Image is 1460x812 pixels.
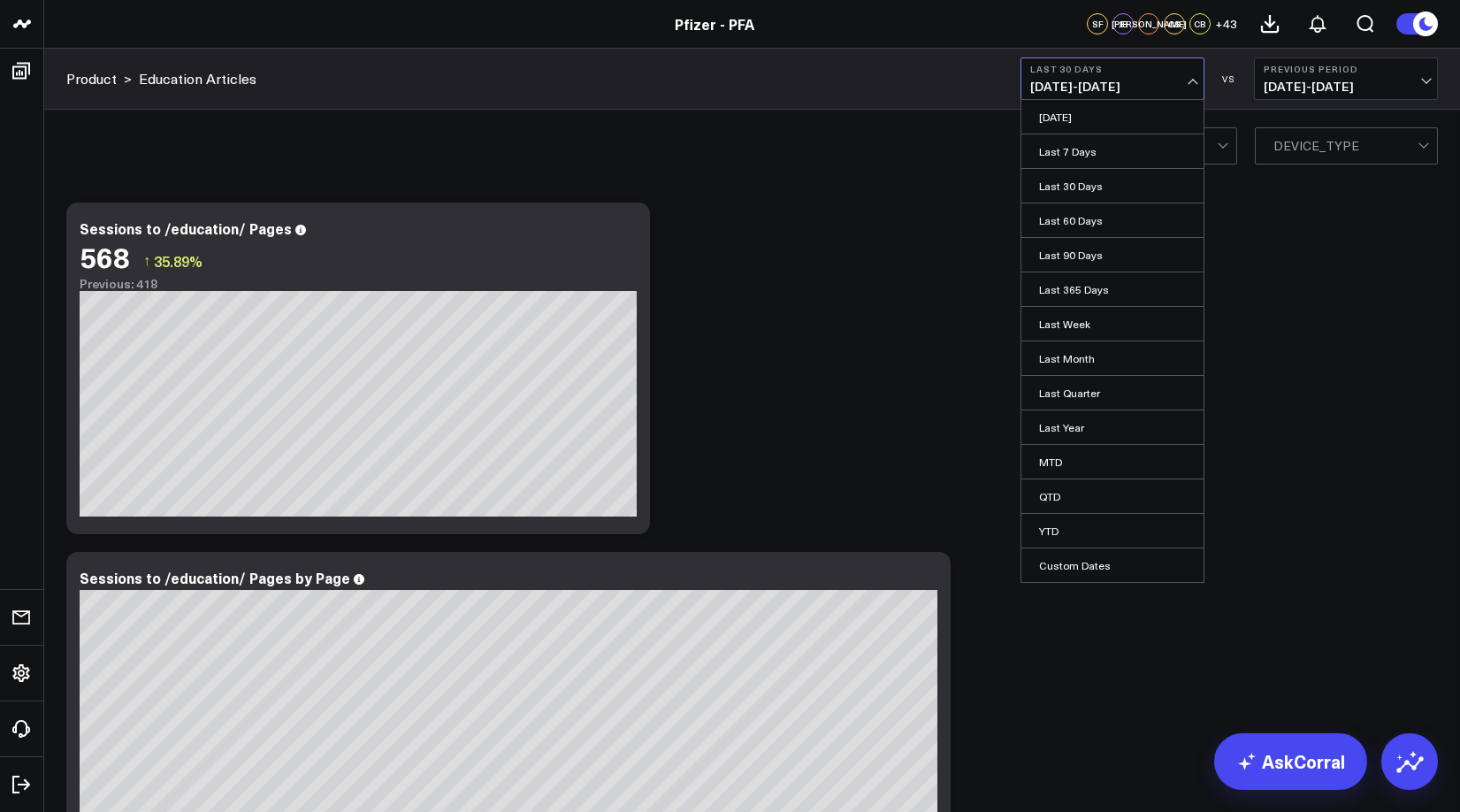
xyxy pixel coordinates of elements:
a: Custom Dates [1021,548,1204,582]
a: YTD [1021,514,1204,548]
div: Sessions to /education/ Pages [80,218,292,238]
a: AskCorral [1214,733,1367,790]
span: [DATE] - [DATE] [1264,80,1428,94]
span: + 43 [1215,18,1237,30]
div: CB [1189,13,1211,34]
a: Education Articles [139,69,256,88]
a: Last Year [1021,410,1204,444]
button: +43 [1215,13,1237,34]
b: Previous Period [1264,64,1428,74]
button: Previous Period[DATE]-[DATE] [1254,57,1438,100]
a: Last 7 Days [1021,134,1204,168]
div: VS [1213,73,1245,84]
div: [PERSON_NAME] [1138,13,1159,34]
a: Last 30 Days [1021,169,1204,203]
span: 35.89% [154,251,203,271]
a: Last 90 Days [1021,238,1204,272]
b: Last 30 Days [1030,64,1195,74]
a: Pfizer - PFA [675,14,754,34]
div: 568 [80,241,130,272]
span: [DATE] - [DATE] [1030,80,1195,94]
a: Last 60 Days [1021,203,1204,237]
a: Last 365 Days [1021,272,1204,306]
span: ↑ [143,249,150,272]
a: MTD [1021,445,1204,479]
div: CS [1164,13,1185,34]
a: Product [66,69,117,88]
div: JB [1112,13,1134,34]
button: Last 30 Days[DATE]-[DATE] [1020,57,1204,100]
a: Last Month [1021,341,1204,375]
div: > [66,69,132,88]
a: QTD [1021,479,1204,513]
div: Previous: 418 [80,277,637,291]
a: Last Week [1021,307,1204,341]
a: Last Quarter [1021,376,1204,410]
div: SF [1087,13,1108,34]
a: [DATE] [1021,100,1204,134]
div: Sessions to /education/ Pages by Page [80,568,350,587]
